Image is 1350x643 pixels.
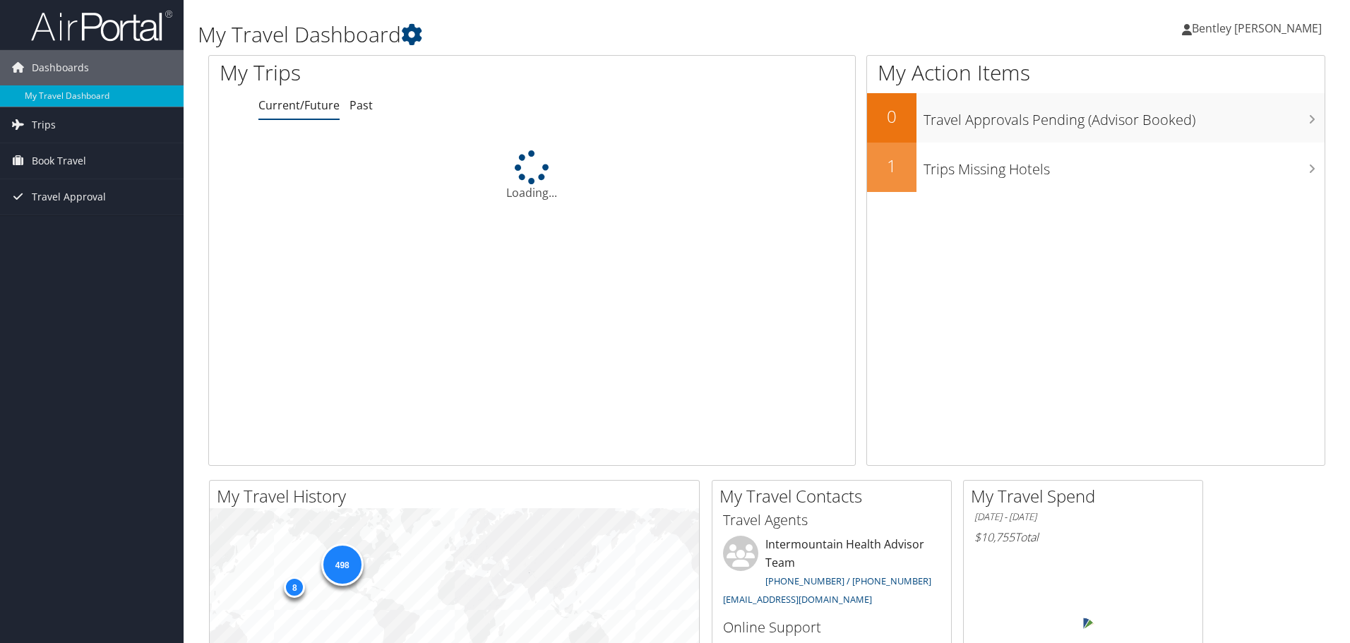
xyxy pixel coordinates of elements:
[350,97,373,113] a: Past
[284,577,305,598] div: 8
[974,510,1192,524] h6: [DATE] - [DATE]
[1182,7,1336,49] a: Bentley [PERSON_NAME]
[867,58,1325,88] h1: My Action Items
[723,618,940,637] h3: Online Support
[32,50,89,85] span: Dashboards
[1192,20,1322,36] span: Bentley [PERSON_NAME]
[971,484,1202,508] h2: My Travel Spend
[321,543,363,586] div: 498
[765,575,931,587] a: [PHONE_NUMBER] / [PHONE_NUMBER]
[867,104,916,128] h2: 0
[974,529,1015,545] span: $10,755
[258,97,340,113] a: Current/Future
[31,9,172,42] img: airportal-logo.png
[723,593,872,606] a: [EMAIL_ADDRESS][DOMAIN_NAME]
[723,510,940,530] h3: Travel Agents
[209,150,855,201] div: Loading...
[32,179,106,215] span: Travel Approval
[867,154,916,178] h2: 1
[32,143,86,179] span: Book Travel
[924,103,1325,130] h3: Travel Approvals Pending (Advisor Booked)
[217,484,699,508] h2: My Travel History
[867,93,1325,143] a: 0Travel Approvals Pending (Advisor Booked)
[32,107,56,143] span: Trips
[867,143,1325,192] a: 1Trips Missing Hotels
[924,152,1325,179] h3: Trips Missing Hotels
[719,484,951,508] h2: My Travel Contacts
[198,20,957,49] h1: My Travel Dashboard
[716,536,948,611] li: Intermountain Health Advisor Team
[974,529,1192,545] h6: Total
[220,58,575,88] h1: My Trips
